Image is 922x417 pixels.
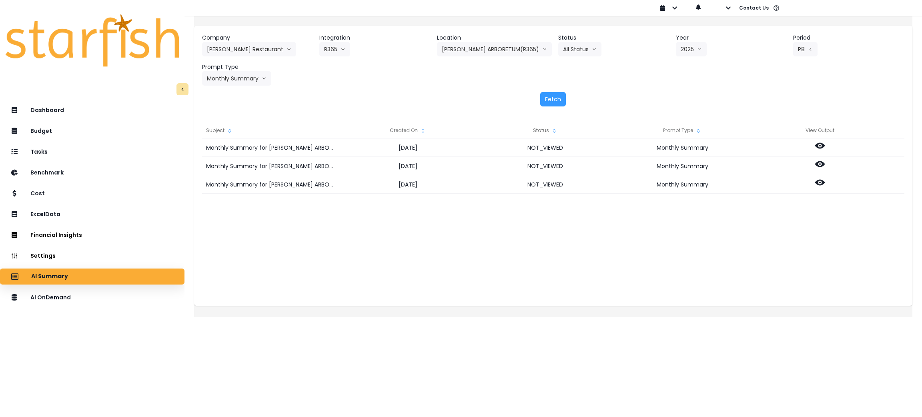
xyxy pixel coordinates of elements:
div: Prompt Type [614,122,751,138]
svg: arrow down line [592,45,597,53]
header: Prompt Type [202,63,313,71]
div: Created On [339,122,477,138]
svg: arrow down line [287,45,291,53]
button: All Statusarrow down line [558,42,601,56]
svg: sort [551,128,557,134]
svg: arrow down line [341,45,345,53]
svg: sort [420,128,426,134]
header: Period [793,34,904,42]
p: Cost [30,190,45,197]
svg: arrow down line [542,45,547,53]
div: [DATE] [339,138,477,157]
button: Fetch [540,92,566,106]
button: [PERSON_NAME] Restaurantarrow down line [202,42,296,56]
header: Location [437,34,552,42]
header: Company [202,34,313,42]
p: AI OnDemand [30,294,71,301]
header: Status [558,34,669,42]
p: AI Summary [31,273,68,280]
button: R365arrow down line [319,42,350,56]
header: Integration [319,34,431,42]
div: Monthly Summary for [PERSON_NAME] ARBORETUM(R365) for P8 2025 [202,138,339,157]
div: Monthly Summary [614,138,751,157]
p: Dashboard [30,107,64,114]
svg: sort [226,128,233,134]
button: [PERSON_NAME] ARBORETUM(R365)arrow down line [437,42,552,56]
svg: arrow left line [808,45,813,53]
button: 2025arrow down line [676,42,707,56]
header: Year [676,34,787,42]
div: [DATE] [339,157,477,175]
svg: arrow down line [697,45,702,53]
div: Monthly Summary for [PERSON_NAME] ARBORETUM(R365) for P8 2025 [202,157,339,175]
p: Tasks [30,148,48,155]
button: Monthly Summaryarrow down line [202,71,271,86]
div: Monthly Summary [614,175,751,194]
div: Monthly Summary for [PERSON_NAME] ARBORETUM(R365) for P8 2025 [202,175,339,194]
p: ExcelData [30,211,60,218]
div: Status [477,122,614,138]
div: NOT_VIEWED [477,175,614,194]
div: [DATE] [339,175,477,194]
p: Budget [30,128,52,134]
p: Benchmark [30,169,64,176]
div: Monthly Summary [614,157,751,175]
div: Subject [202,122,339,138]
button: P8arrow left line [793,42,818,56]
div: View Output [751,122,888,138]
div: NOT_VIEWED [477,138,614,157]
div: NOT_VIEWED [477,157,614,175]
svg: arrow down line [262,74,267,82]
svg: sort [695,128,702,134]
